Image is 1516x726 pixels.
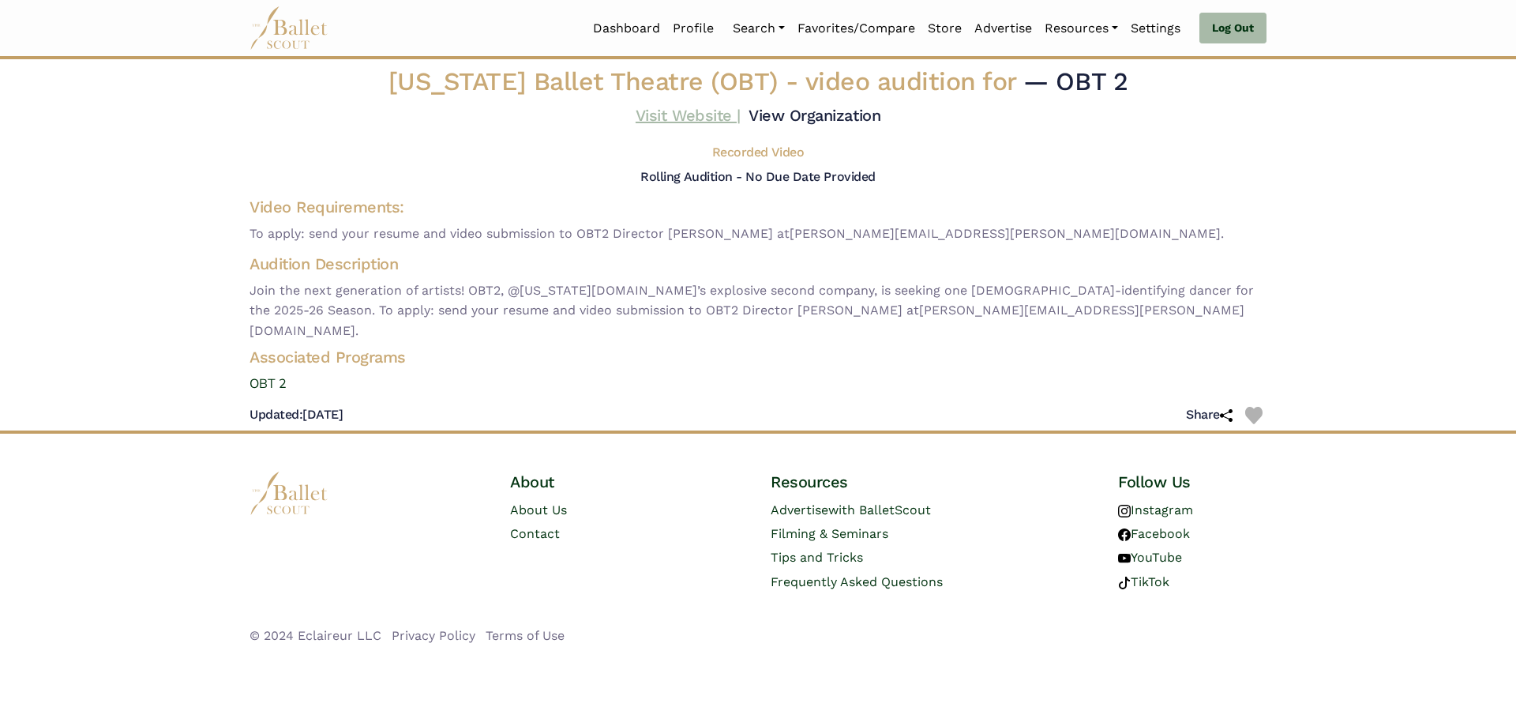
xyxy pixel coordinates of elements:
img: instagram logo [1118,505,1131,517]
span: Join the next generation of artists! OBT2, @[US_STATE][DOMAIN_NAME]’s explosive second company, i... [250,280,1266,341]
span: To apply: send your resume and video submission to OBT2 Director [PERSON_NAME] at [PERSON_NAME][E... [250,224,1266,244]
a: Advertisewith BalletScout [771,502,931,517]
a: About Us [510,502,567,517]
h4: Follow Us [1118,472,1266,492]
span: Video Requirements: [250,197,404,216]
span: Updated: [250,407,302,422]
a: Advertise [968,12,1038,45]
h5: Share [1186,407,1233,423]
a: Log Out [1199,13,1266,44]
a: YouTube [1118,550,1182,565]
a: Resources [1038,12,1124,45]
a: View Organization [749,106,880,125]
a: Dashboard [587,12,666,45]
h5: [DATE] [250,407,343,423]
span: video audition for [805,66,1016,96]
h4: Audition Description [250,254,1266,274]
li: © 2024 Eclaireur LLC [250,626,381,646]
h4: Associated Programs [237,347,1279,367]
a: TikTok [1118,574,1169,589]
img: facebook logo [1118,529,1131,541]
a: Search [726,12,791,45]
a: Settings [1124,12,1187,45]
a: Frequently Asked Questions [771,574,943,589]
h4: About [510,472,659,492]
img: logo [250,472,328,515]
a: Instagram [1118,502,1193,517]
a: Privacy Policy [392,628,475,643]
a: Facebook [1118,526,1190,541]
a: Favorites/Compare [791,12,921,45]
img: youtube logo [1118,552,1131,565]
span: — OBT 2 [1023,66,1128,96]
a: Terms of Use [486,628,565,643]
a: OBT 2 [237,374,1279,394]
a: Store [921,12,968,45]
h5: Recorded Video [712,145,804,161]
span: [US_STATE] Ballet Theatre (OBT) - [388,66,1024,96]
h4: Resources [771,472,1006,492]
a: Visit Website | [636,106,741,125]
span: with BalletScout [828,502,931,517]
a: Filming & Seminars [771,526,888,541]
img: tiktok logo [1118,577,1131,589]
a: Contact [510,526,560,541]
a: Profile [666,12,720,45]
h5: Rolling Audition - No Due Date Provided [640,169,875,184]
a: Tips and Tricks [771,550,863,565]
